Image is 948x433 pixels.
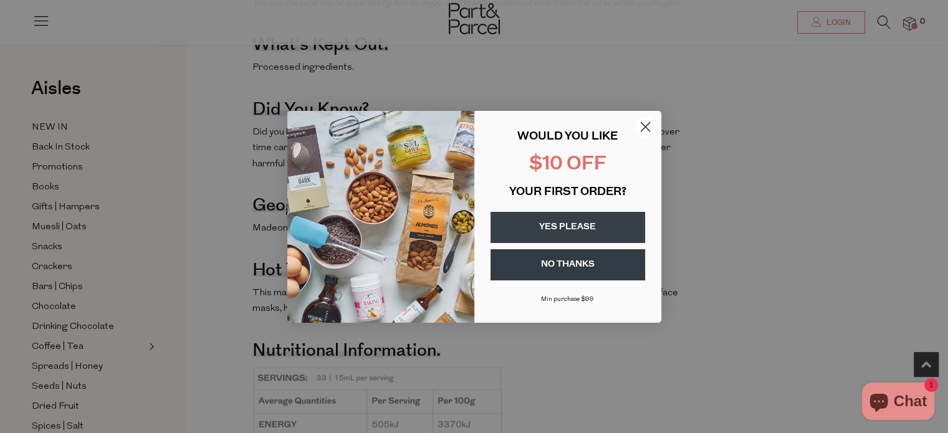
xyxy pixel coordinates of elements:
[541,296,594,303] span: Min purchase $99
[634,116,656,138] button: Close dialog
[517,131,618,143] span: WOULD YOU LIKE
[491,249,645,280] button: NO THANKS
[858,383,938,423] inbox-online-store-chat: Shopify online store chat
[491,212,645,243] button: YES PLEASE
[509,187,626,198] span: YOUR FIRST ORDER?
[287,111,474,323] img: 43fba0fb-7538-40bc-babb-ffb1a4d097bc.jpeg
[529,155,606,174] span: $10 OFF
